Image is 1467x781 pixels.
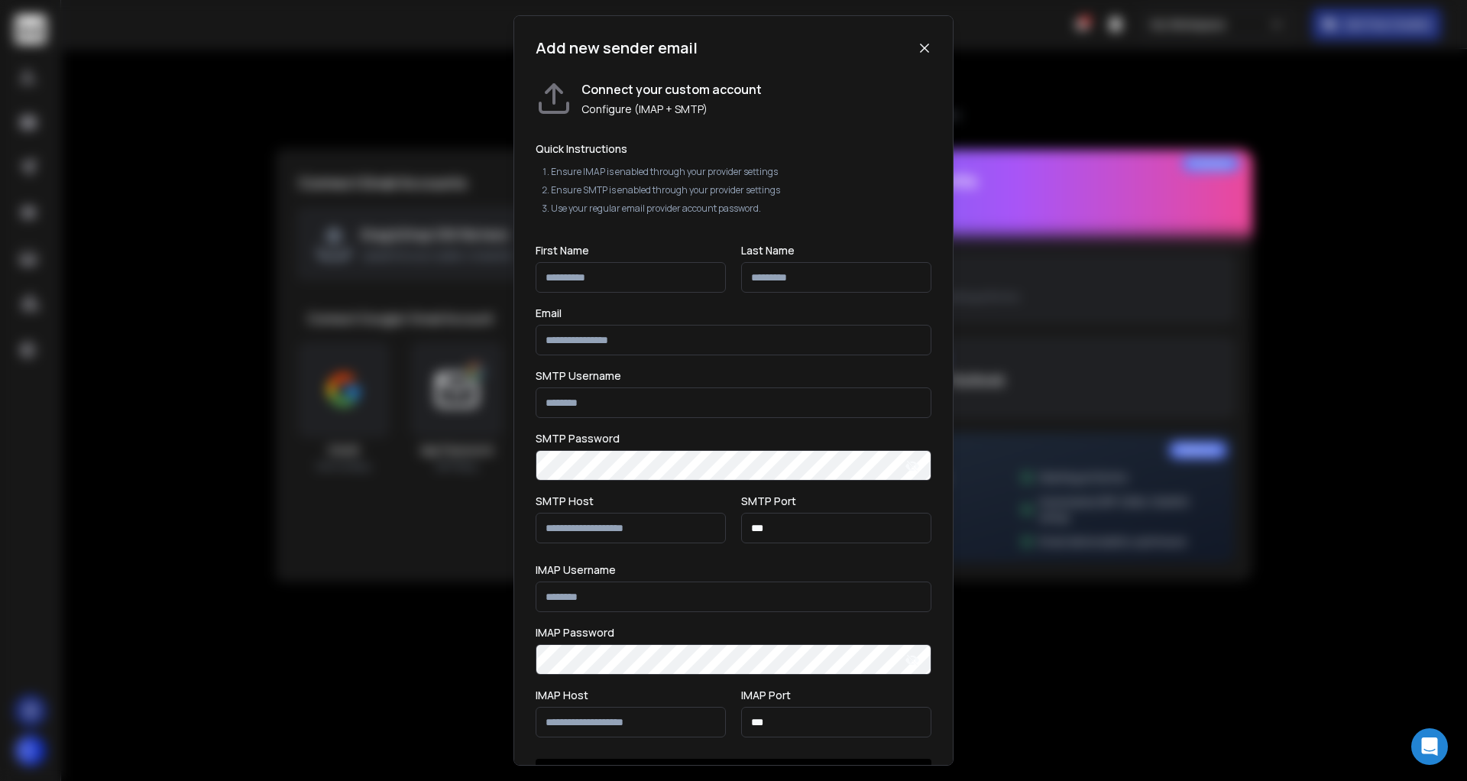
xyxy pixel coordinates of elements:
label: SMTP Host [536,496,594,507]
p: Configure (IMAP + SMTP) [581,102,762,117]
li: Ensure IMAP is enabled through your provider settings [551,166,931,178]
li: Use your regular email provider account password. [551,203,931,215]
h1: Connect your custom account [581,80,762,99]
h2: Quick Instructions [536,141,931,157]
label: SMTP Password [536,433,620,444]
label: IMAP Password [536,627,614,638]
div: Open Intercom Messenger [1411,728,1448,765]
label: IMAP Username [536,565,616,575]
h1: Add new sender email [536,37,698,59]
label: First Name [536,245,589,256]
label: Last Name [741,245,795,256]
label: SMTP Username [536,371,621,381]
label: IMAP Host [536,690,588,701]
label: IMAP Port [741,690,791,701]
label: Email [536,308,562,319]
label: SMTP Port [741,496,796,507]
li: Ensure SMTP is enabled through your provider settings [551,184,931,196]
